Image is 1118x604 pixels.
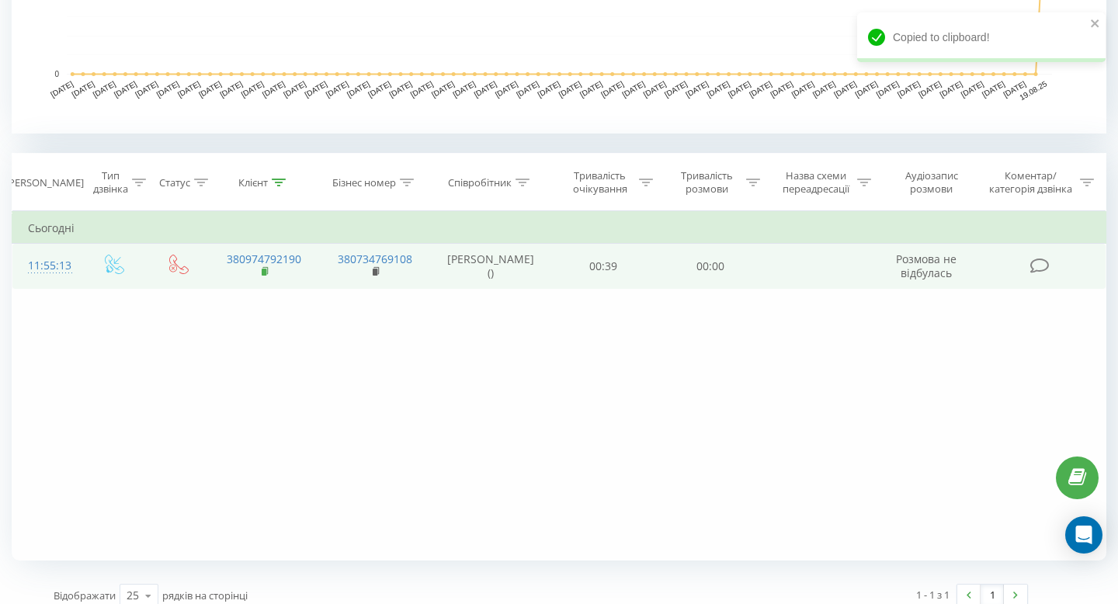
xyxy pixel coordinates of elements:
div: Коментар/категорія дзвінка [985,169,1076,196]
text: [DATE] [304,79,329,99]
text: [DATE] [134,79,159,99]
text: [DATE] [197,79,223,99]
div: Назва схеми переадресації [778,169,853,196]
text: [DATE] [769,79,794,99]
div: Аудіозапис розмови [889,169,974,196]
text: [DATE] [684,79,710,99]
text: [DATE] [960,79,985,99]
text: [DATE] [451,79,477,99]
text: [DATE] [261,79,286,99]
text: [DATE] [854,79,880,99]
text: [DATE] [176,79,202,99]
text: [DATE] [832,79,858,99]
a: 380974792190 [227,252,301,266]
div: Тривалість очікування [564,169,636,196]
text: [DATE] [430,79,456,99]
text: [DATE] [981,79,1006,99]
span: Розмова не відбулась [896,252,957,280]
text: [DATE] [727,79,752,99]
span: Відображати [54,588,116,602]
div: 25 [127,588,139,603]
text: [DATE] [473,79,498,99]
text: [DATE] [218,79,244,99]
text: [DATE] [388,79,414,99]
text: [DATE] [113,79,138,99]
div: Тип дзвінка [93,169,128,196]
text: [DATE] [494,79,519,99]
span: рядків на сторінці [162,588,248,602]
div: Тривалість розмови [671,169,742,196]
text: [DATE] [92,79,117,99]
a: 380734769108 [338,252,412,266]
td: 00:00 [657,244,764,289]
div: Open Intercom Messenger [1065,516,1102,554]
text: [DATE] [1002,79,1027,99]
text: [DATE] [621,79,647,99]
div: Клієнт [238,176,268,189]
div: 11:55:13 [28,251,65,281]
text: [DATE] [790,79,816,99]
div: 1 - 1 з 1 [916,587,950,602]
text: 19.08.25 [1018,79,1049,102]
text: [DATE] [282,79,307,99]
text: [DATE] [240,79,266,99]
text: [DATE] [536,79,561,99]
td: Сьогодні [12,213,1106,244]
text: [DATE] [557,79,583,99]
text: [DATE] [663,79,689,99]
text: [DATE] [599,79,625,99]
div: Співробітник [448,176,512,189]
text: [DATE] [325,79,350,99]
button: close [1090,17,1101,32]
text: [DATE] [811,79,837,99]
text: [DATE] [345,79,371,99]
div: Статус [159,176,190,189]
text: [DATE] [409,79,435,99]
text: [DATE] [515,79,540,99]
text: [DATE] [366,79,392,99]
text: [DATE] [49,79,75,99]
text: 0 [54,70,59,78]
text: [DATE] [706,79,731,99]
td: [PERSON_NAME] () [431,244,550,289]
text: [DATE] [642,79,668,99]
text: [DATE] [155,79,181,99]
text: [DATE] [875,79,901,99]
div: Бізнес номер [332,176,396,189]
text: [DATE] [748,79,773,99]
text: [DATE] [71,79,96,99]
text: [DATE] [578,79,604,99]
td: 00:39 [550,244,658,289]
text: [DATE] [917,79,943,99]
div: Copied to clipboard! [857,12,1106,62]
div: [PERSON_NAME] [5,176,84,189]
text: [DATE] [939,79,964,99]
text: [DATE] [896,79,922,99]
